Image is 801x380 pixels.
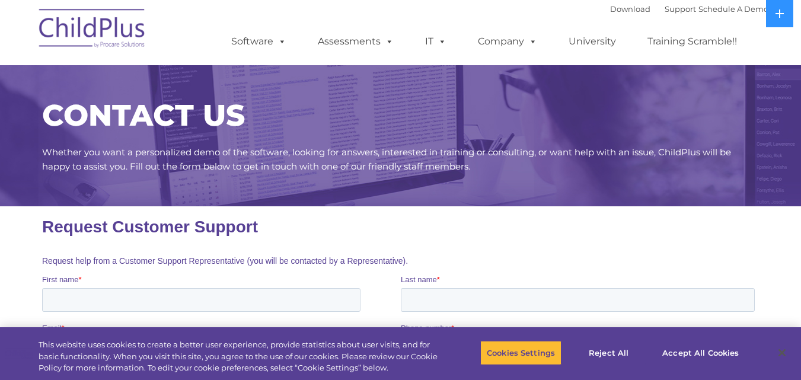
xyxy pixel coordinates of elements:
a: Company [466,30,549,53]
a: Download [610,4,650,14]
button: Cookies Settings [480,340,561,365]
a: IT [413,30,458,53]
span: Whether you want a personalized demo of the software, looking for answers, interested in training... [42,146,731,172]
a: Training Scramble!! [636,30,749,53]
button: Reject All [572,340,646,365]
img: ChildPlus by Procare Solutions [33,1,152,60]
button: Close [769,340,795,366]
button: Accept All Cookies [656,340,745,365]
a: Assessments [306,30,406,53]
span: Last name [359,69,395,78]
span: Phone number [359,117,409,126]
a: University [557,30,628,53]
div: This website uses cookies to create a better user experience, provide statistics about user visit... [39,339,441,374]
span: CONTACT US [42,97,245,133]
a: Software [219,30,298,53]
a: Schedule A Demo [698,4,768,14]
font: | [610,4,768,14]
a: Support [665,4,696,14]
